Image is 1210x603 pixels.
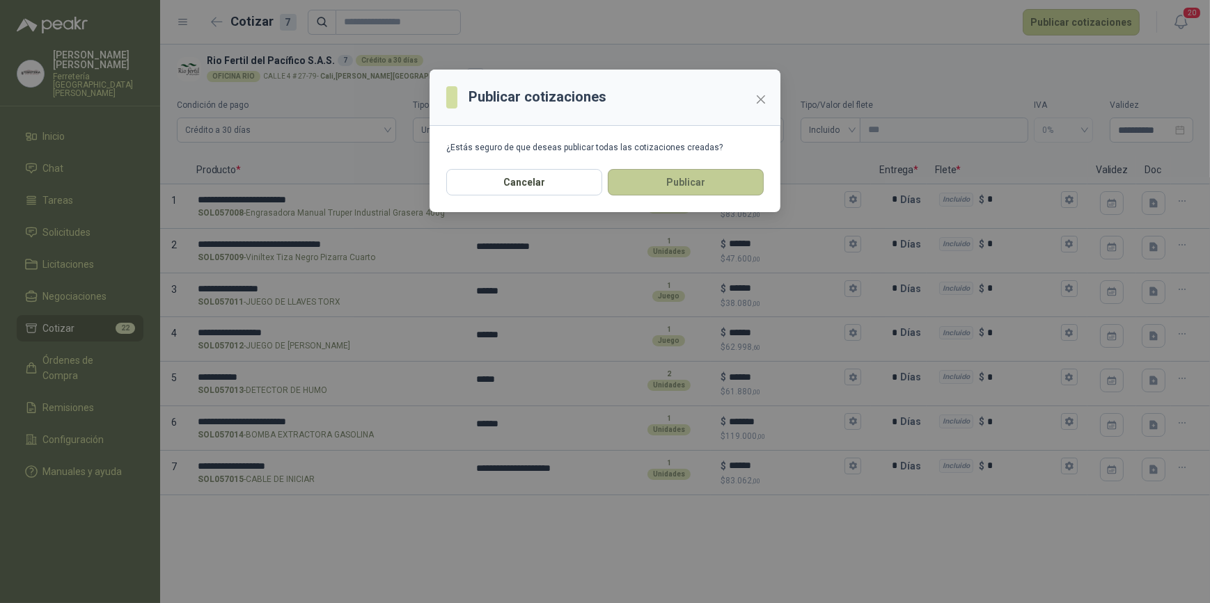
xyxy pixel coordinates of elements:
button: Publicar [608,169,764,195]
button: Close [750,88,772,111]
div: ¿Estás seguro de que deseas publicar todas las cotizaciones creadas? [446,143,764,152]
h3: Publicar cotizaciones [469,86,606,108]
button: Cancelar [446,169,602,195]
span: close [755,94,767,105]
